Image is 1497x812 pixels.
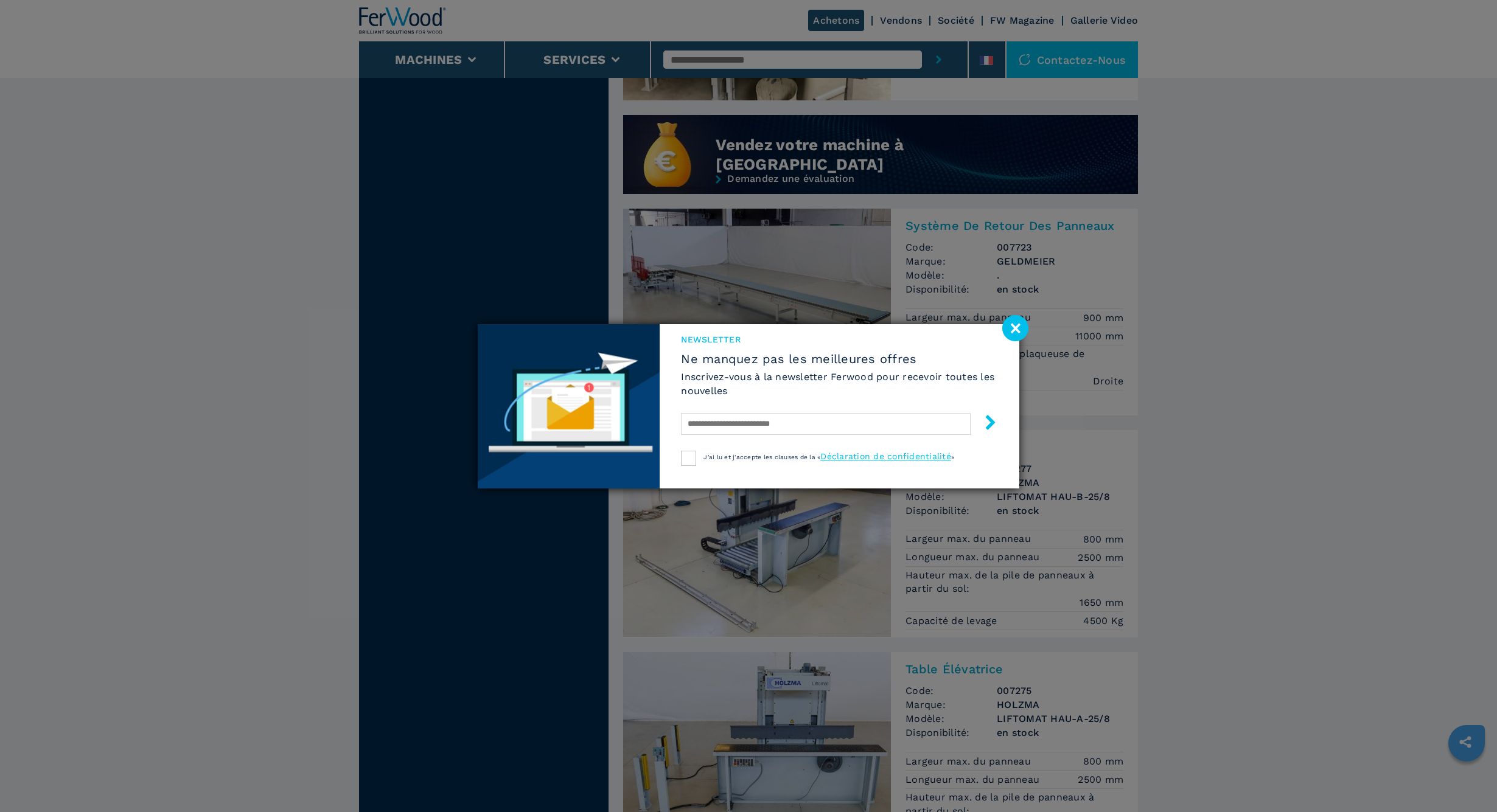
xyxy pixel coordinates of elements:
span: Newsletter [681,333,998,345]
span: J'ai lu et j'accepte les clauses de la « [703,454,820,460]
h6: Inscrivez-vous à la newsletter Ferwood pour recevoir toutes les nouvelles [681,370,998,398]
button: submit-button [971,410,998,439]
img: Newsletter image [478,324,660,488]
span: » [951,454,954,460]
a: Déclaration de confidentialité [820,451,951,461]
span: Ne manquez pas les meilleures offres [681,352,998,366]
